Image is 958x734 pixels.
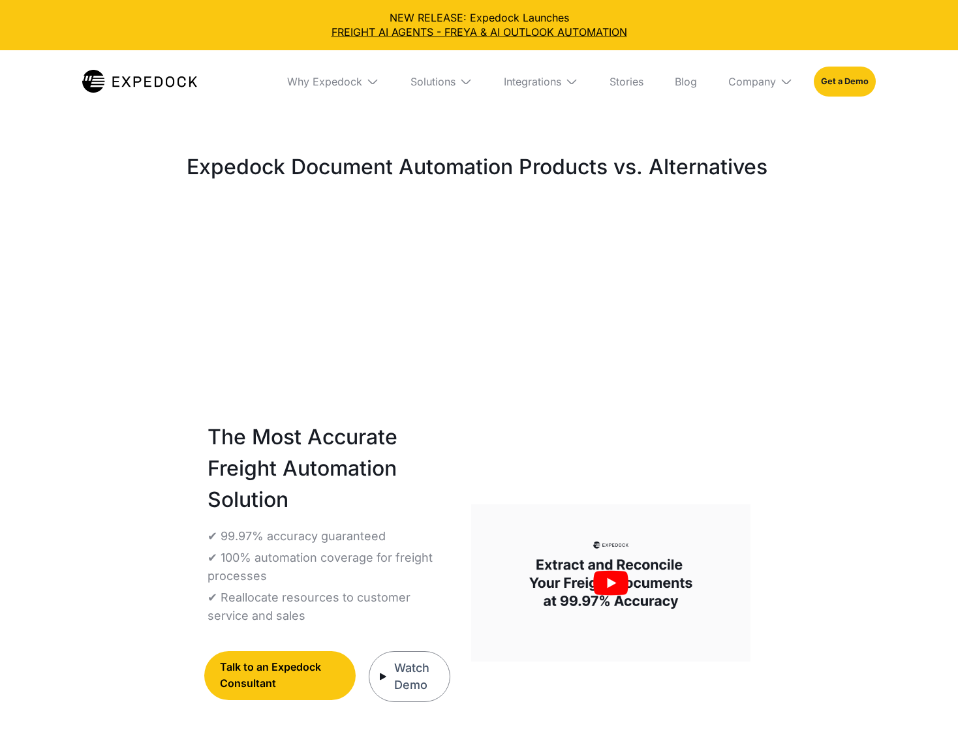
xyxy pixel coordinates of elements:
[208,421,450,515] h1: The Most Accurate Freight Automation Solution
[204,651,356,700] a: Talk to an Expedock Consultant
[208,589,450,625] p: ✔ Reallocate resources to customer service and sales
[814,67,876,97] a: Get a Demo
[394,660,439,694] div: Watch Demo
[10,10,948,40] div: NEW RELEASE: Expedock Launches
[728,75,776,88] div: Company
[287,75,362,88] div: Why Expedock
[208,527,386,545] p: ✔ 99.97% accuracy guaranteed
[664,50,707,113] a: Blog
[208,549,450,585] p: ✔ 100% automation coverage for freight processes
[599,50,654,113] a: Stories
[187,151,767,183] h1: Expedock Document Automation Products vs. Alternatives
[504,75,561,88] div: Integrations
[410,75,456,88] div: Solutions
[10,25,948,39] a: FREIGHT AI AGENTS - FREYA & AI OUTLOOK AUTOMATION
